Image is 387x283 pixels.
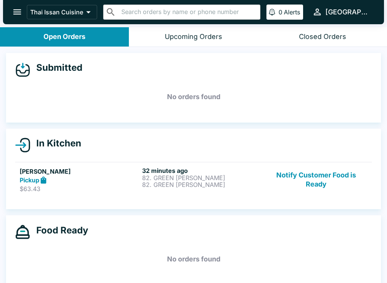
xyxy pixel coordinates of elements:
[299,33,346,41] div: Closed Orders
[325,8,372,17] div: [GEOGRAPHIC_DATA]
[165,33,222,41] div: Upcoming Orders
[265,167,367,193] button: Notify Customer Food is Ready
[142,174,262,181] p: 82. GREEN [PERSON_NAME]
[30,62,82,73] h4: Submitted
[15,246,372,273] h5: No orders found
[8,2,27,22] button: open drawer
[30,8,83,16] p: Thai Issan Cuisine
[43,33,85,41] div: Open Orders
[142,181,262,188] p: 82. GREEN [PERSON_NAME]
[30,138,81,149] h4: In Kitchen
[284,8,300,16] p: Alerts
[309,4,375,20] button: [GEOGRAPHIC_DATA]
[119,7,257,17] input: Search orders by name or phone number
[20,167,139,176] h5: [PERSON_NAME]
[27,5,97,19] button: Thai Issan Cuisine
[20,176,39,184] strong: Pickup
[15,83,372,110] h5: No orders found
[20,185,139,193] p: $63.43
[15,162,372,197] a: [PERSON_NAME]Pickup$63.4332 minutes ago82. GREEN [PERSON_NAME]82. GREEN [PERSON_NAME]Notify Custo...
[279,8,282,16] p: 0
[30,225,88,236] h4: Food Ready
[142,167,262,174] h6: 32 minutes ago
